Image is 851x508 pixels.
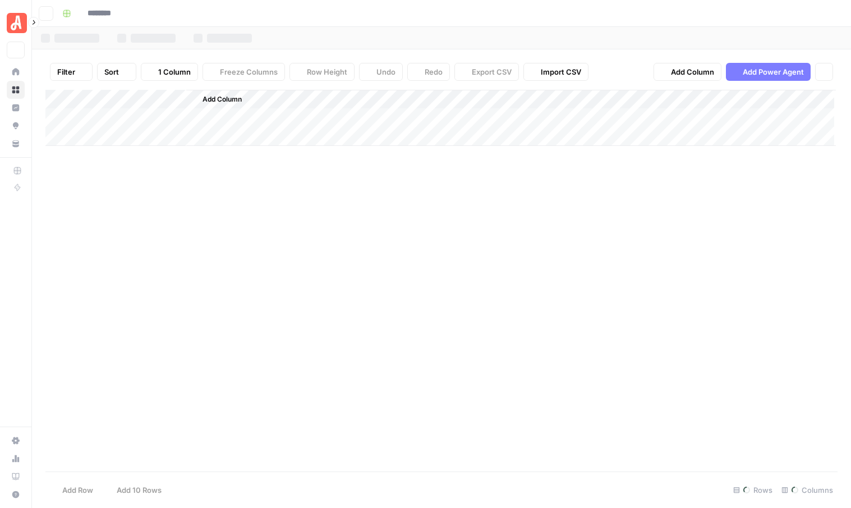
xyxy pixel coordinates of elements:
[671,66,714,77] span: Add Column
[777,481,838,499] div: Columns
[117,484,162,496] span: Add 10 Rows
[541,66,581,77] span: Import CSV
[45,481,100,499] button: Add Row
[7,450,25,468] a: Usage
[50,63,93,81] button: Filter
[100,481,168,499] button: Add 10 Rows
[7,13,27,33] img: Angi Logo
[7,117,25,135] a: Opportunities
[62,484,93,496] span: Add Row
[729,481,777,499] div: Rows
[307,66,347,77] span: Row Height
[376,66,395,77] span: Undo
[743,66,804,77] span: Add Power Agent
[158,66,191,77] span: 1 Column
[97,63,136,81] button: Sort
[141,63,198,81] button: 1 Column
[188,92,246,107] button: Add Column
[7,63,25,81] a: Home
[359,63,403,81] button: Undo
[7,486,25,504] button: Help + Support
[203,63,285,81] button: Freeze Columns
[523,63,588,81] button: Import CSV
[289,63,355,81] button: Row Height
[407,63,450,81] button: Redo
[7,432,25,450] a: Settings
[7,468,25,486] a: Learning Hub
[220,66,278,77] span: Freeze Columns
[7,81,25,99] a: Browse
[104,66,119,77] span: Sort
[472,66,512,77] span: Export CSV
[203,94,242,104] span: Add Column
[425,66,443,77] span: Redo
[57,66,75,77] span: Filter
[7,135,25,153] a: Your Data
[726,63,811,81] button: Add Power Agent
[7,9,25,37] button: Workspace: Angi
[654,63,721,81] button: Add Column
[7,99,25,117] a: Insights
[454,63,519,81] button: Export CSV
